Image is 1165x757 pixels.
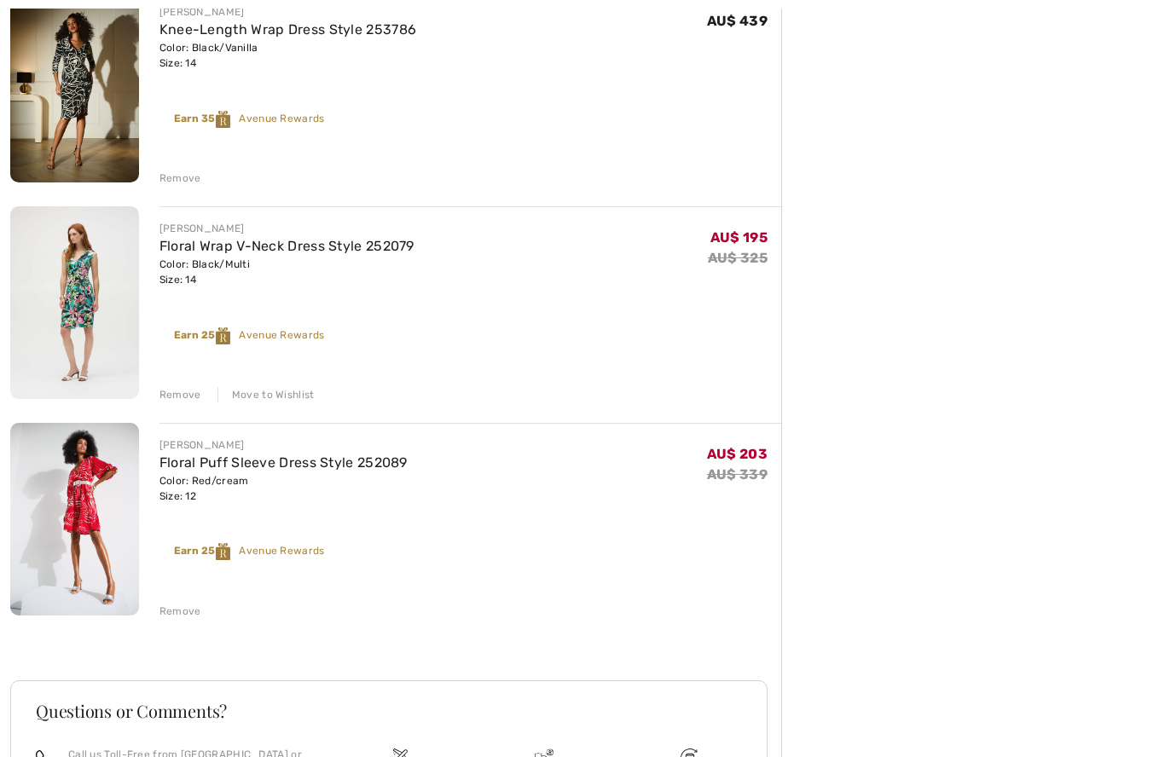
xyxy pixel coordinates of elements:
[159,238,414,254] a: Floral Wrap V-Neck Dress Style 252079
[707,13,768,29] span: AU$ 439
[216,327,231,344] img: Reward-Logo.svg
[159,473,408,504] div: Color: Red/cream Size: 12
[10,206,139,399] img: Floral Wrap V-Neck Dress Style 252079
[36,702,742,719] h3: Questions or Comments?
[174,327,325,344] div: Avenue Rewards
[159,21,417,38] a: Knee-Length Wrap Dress Style 253786
[10,423,139,615] img: Floral Puff Sleeve Dress Style 252089
[174,543,325,560] div: Avenue Rewards
[174,111,325,128] div: Avenue Rewards
[159,454,408,471] a: Floral Puff Sleeve Dress Style 252089
[707,446,768,462] span: AU$ 203
[710,229,768,246] span: AU$ 195
[159,604,201,619] div: Remove
[159,4,417,20] div: [PERSON_NAME]
[216,543,231,560] img: Reward-Logo.svg
[707,466,768,483] s: AU$ 339
[216,111,231,128] img: Reward-Logo.svg
[159,170,201,186] div: Remove
[159,40,417,71] div: Color: Black/Vanilla Size: 14
[159,437,408,453] div: [PERSON_NAME]
[174,113,240,124] strong: Earn 35
[159,221,414,236] div: [PERSON_NAME]
[159,257,414,287] div: Color: Black/Multi Size: 14
[708,250,768,266] s: AU$ 325
[159,387,201,402] div: Remove
[174,329,240,341] strong: Earn 25
[217,387,315,402] div: Move to Wishlist
[174,545,240,557] strong: Earn 25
